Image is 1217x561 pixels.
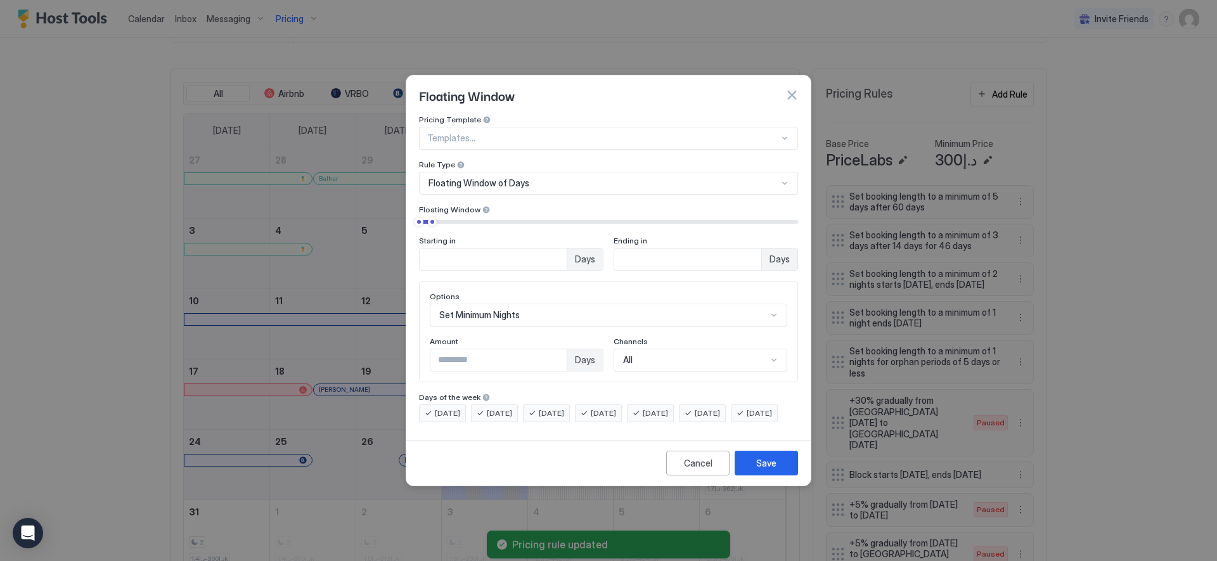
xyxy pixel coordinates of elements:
input: Input Field [420,248,567,270]
input: Input Field [430,349,567,371]
div: Save [756,456,776,470]
span: Days [575,254,595,265]
span: [DATE] [487,408,512,419]
span: All [623,354,633,366]
span: Floating Window of Days [428,177,529,189]
span: Channels [614,337,648,346]
span: Floating Window [419,86,515,105]
span: Set Minimum Nights [439,309,520,321]
span: Days of the week [419,392,480,402]
span: Days [769,254,790,265]
div: Cancel [684,456,712,470]
span: Starting in [419,236,456,245]
span: [DATE] [643,408,668,419]
span: Floating Window [419,205,480,214]
div: Open Intercom Messenger [13,518,43,548]
span: Rule Type [419,160,455,169]
span: Options [430,292,460,301]
button: Cancel [666,451,730,475]
span: [DATE] [435,408,460,419]
span: Pricing Template [419,115,481,124]
button: Save [735,451,798,475]
span: [DATE] [695,408,720,419]
span: Amount [430,337,458,346]
span: [DATE] [591,408,616,419]
span: Ending in [614,236,647,245]
span: [DATE] [539,408,564,419]
input: Input Field [614,248,761,270]
span: [DATE] [747,408,772,419]
span: Days [575,354,595,366]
